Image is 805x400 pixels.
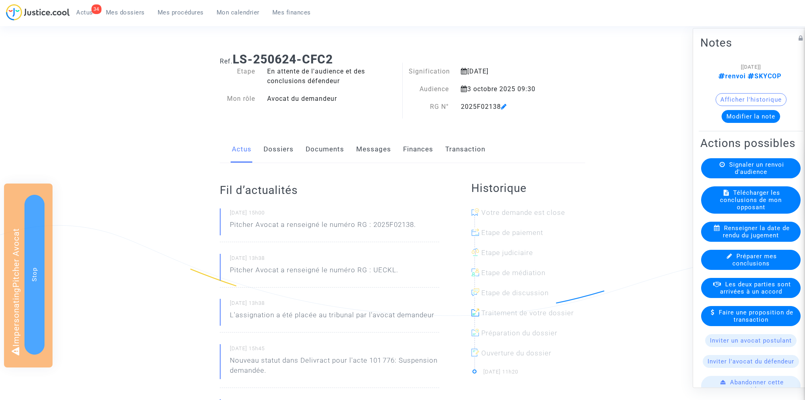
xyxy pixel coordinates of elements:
div: Etape [214,67,261,86]
span: Renseigner la date de rendu du jugement [723,224,790,239]
a: 34Actus [70,6,99,18]
span: Mes dossiers [106,9,145,16]
span: Faire une proposition de transaction [719,309,793,323]
span: Télécharger les conclusions de mon opposant [720,189,782,211]
a: Finances [403,136,433,163]
p: Pitcher Avocat a renseigné le numéro RG : UECKL. [230,265,398,279]
div: Audience [403,84,455,94]
h2: Historique [471,181,585,195]
h2: Fil d’actualités [220,183,439,197]
button: Modifier la note [722,110,780,123]
div: Signification [403,67,455,76]
p: Pitcher Avocat a renseigné le numéro RG : 2025F02138. [230,220,416,234]
small: [DATE] 13h38 [230,255,439,265]
a: Messages [356,136,391,163]
a: Dossiers [264,136,294,163]
h2: Notes [700,36,801,50]
small: [DATE] 15h45 [230,345,439,355]
div: Avocat du demandeur [261,94,403,104]
span: SKYCOP [746,72,781,80]
a: Transaction [445,136,485,163]
span: Ref. [220,57,233,65]
span: Stop [31,267,38,282]
a: Mes procédures [151,6,210,18]
a: Mes dossiers [99,6,151,18]
a: Documents [306,136,344,163]
div: 2025F02138 [455,102,560,112]
span: renvoi [718,72,746,80]
small: [DATE] 13h38 [230,300,439,310]
p: L'assignation a été placée au tribunal par l'avocat demandeur [230,310,434,324]
span: Signaler un renvoi d'audience [729,161,784,176]
div: 34 [91,4,101,14]
div: En attente de l'audience et des conclusions défendeur [261,67,403,86]
span: Mes procédures [158,9,204,16]
div: Mon rôle [214,94,261,104]
div: [DATE] [455,67,560,76]
span: Mes finances [272,9,311,16]
div: Impersonating [4,184,53,367]
div: RG N° [403,102,455,112]
span: Inviter l'avocat du défendeur [708,358,794,365]
img: jc-logo.svg [6,4,70,20]
span: Votre demande est close [481,208,565,216]
button: Afficher l'historique [716,93,787,106]
span: Les deux parties sont arrivées à un accord [720,281,791,295]
span: [[DATE]] [741,64,761,70]
a: Mes finances [266,6,317,18]
span: Abandonner cette procédure [730,379,784,393]
span: Inviter un avocat postulant [710,337,792,344]
span: Actus [76,9,93,16]
small: [DATE] 15h00 [230,209,439,220]
p: Nouveau statut dans Delivract pour l'acte 101 776: Suspension demandée. [230,355,439,380]
a: Actus [232,136,251,163]
b: LS-250624-CFC2 [233,52,333,66]
a: Mon calendrier [210,6,266,18]
h2: Actions possibles [700,136,801,150]
span: Préparer mes conclusions [732,253,777,267]
button: Stop [24,195,45,355]
span: Mon calendrier [217,9,260,16]
div: 3 octobre 2025 09:30 [455,84,560,94]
